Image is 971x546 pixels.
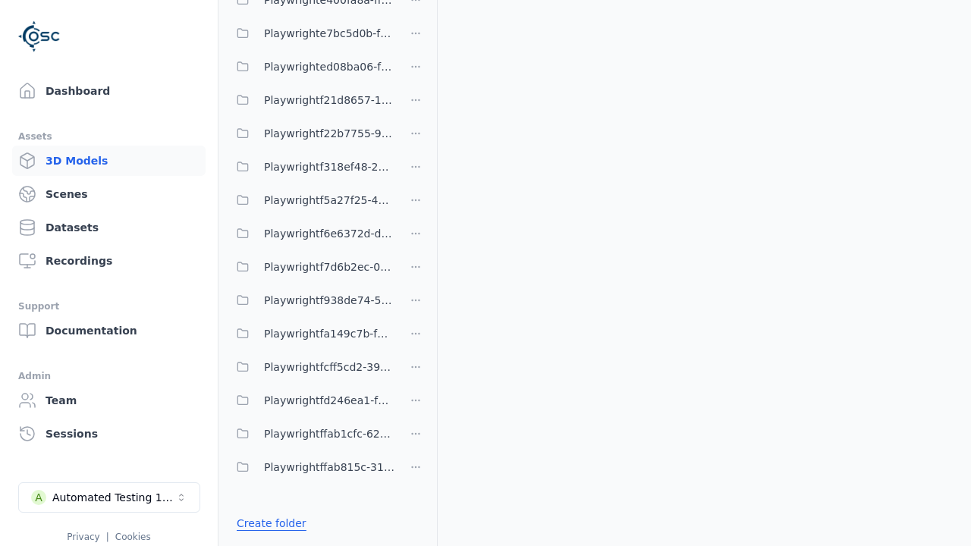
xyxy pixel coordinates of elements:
button: Playwrightf5a27f25-4b21-40df-860f-4385a207a8a6 [228,185,394,215]
a: Create folder [237,516,306,531]
a: Scenes [12,179,206,209]
button: Playwrightfd246ea1-f13f-4e77-acca-fcd6d55a72dd [228,385,394,416]
span: Playwrightf5a27f25-4b21-40df-860f-4385a207a8a6 [264,191,394,209]
a: Cookies [115,532,151,542]
a: Dashboard [12,76,206,106]
span: Playwrightffab815c-3132-4ca9-9321-41b7911218bf [264,458,394,476]
button: Playwrightf938de74-5787-461e-b2f7-d3c2c2798525 [228,285,394,315]
a: 3D Models [12,146,206,176]
button: Playwrightf6e6372d-d8c3-48d1-8f16-0ef137004ef1 [228,218,394,249]
a: Privacy [67,532,99,542]
div: Support [18,297,200,315]
div: Automated Testing 1 - Playwright [52,490,175,505]
button: Playwrighte7bc5d0b-f05c-428e-acb9-376080a3e236 [228,18,394,49]
span: | [106,532,109,542]
button: Playwrightf7d6b2ec-0c2d-4b61-b130-c2424894d07e [228,252,394,282]
a: Datasets [12,212,206,243]
span: Playwrightfd246ea1-f13f-4e77-acca-fcd6d55a72dd [264,391,394,409]
span: Playwrightf7d6b2ec-0c2d-4b61-b130-c2424894d07e [264,258,394,276]
div: Admin [18,367,200,385]
button: Playwrightf318ef48-2396-40bb-9121-597365a9c38d [228,152,394,182]
a: Sessions [12,419,206,449]
div: A [31,490,46,505]
span: Playwrightf6e6372d-d8c3-48d1-8f16-0ef137004ef1 [264,224,394,243]
a: Recordings [12,246,206,276]
button: Playwrightffab1cfc-6293-4a63-b192-c0ce7931d3c5 [228,419,394,449]
span: Playwrightf22b7755-9f13-4c77-9466-1ba9964cd8f7 [264,124,394,143]
span: Playwrightfa149c7b-f1d1-4da2-bf0b-5d1572eedb4f [264,325,394,343]
button: Playwrighted08ba06-f6ab-4918-b6e7-fc621a953ca3 [228,52,394,82]
a: Team [12,385,206,416]
span: Playwrightffab1cfc-6293-4a63-b192-c0ce7931d3c5 [264,425,394,443]
button: Playwrightf22b7755-9f13-4c77-9466-1ba9964cd8f7 [228,118,394,149]
img: Logo [18,15,61,58]
span: Playwrightfcff5cd2-393e-496b-8f37-f5ce92b84b95 [264,358,394,376]
span: Playwrightf318ef48-2396-40bb-9121-597365a9c38d [264,158,394,176]
button: Playwrightfa149c7b-f1d1-4da2-bf0b-5d1572eedb4f [228,318,394,349]
span: Playwrightf21d8657-1a90-4d62-a0d6-d375ceb0f4d9 [264,91,394,109]
span: Playwrighted08ba06-f6ab-4918-b6e7-fc621a953ca3 [264,58,394,76]
button: Playwrightf21d8657-1a90-4d62-a0d6-d375ceb0f4d9 [228,85,394,115]
button: Playwrightfcff5cd2-393e-496b-8f37-f5ce92b84b95 [228,352,394,382]
a: Documentation [12,315,206,346]
button: Playwrightffab815c-3132-4ca9-9321-41b7911218bf [228,452,394,482]
button: Create folder [228,510,316,537]
div: Assets [18,127,200,146]
span: Playwrighte7bc5d0b-f05c-428e-acb9-376080a3e236 [264,24,394,42]
span: Playwrightf938de74-5787-461e-b2f7-d3c2c2798525 [264,291,394,309]
button: Select a workspace [18,482,200,513]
